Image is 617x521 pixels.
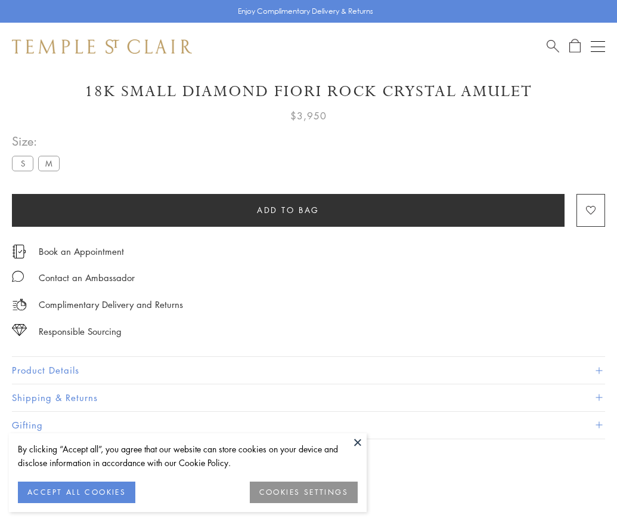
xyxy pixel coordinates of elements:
[12,270,24,282] img: MessageIcon-01_2.svg
[290,108,327,124] span: $3,950
[39,297,183,312] p: Complimentary Delivery and Returns
[547,39,559,54] a: Search
[39,324,122,339] div: Responsible Sourcing
[12,156,33,171] label: S
[12,81,605,102] h1: 18K Small Diamond Fiori Rock Crystal Amulet
[257,204,320,217] span: Add to bag
[569,39,581,54] a: Open Shopping Bag
[250,482,358,503] button: COOKIES SETTINGS
[39,245,124,258] a: Book an Appointment
[12,357,605,384] button: Product Details
[39,270,135,285] div: Contact an Ambassador
[18,442,358,470] div: By clicking “Accept all”, you agree that our website can store cookies on your device and disclos...
[12,384,605,411] button: Shipping & Returns
[38,156,60,171] label: M
[12,324,27,336] img: icon_sourcing.svg
[18,482,135,503] button: ACCEPT ALL COOKIES
[12,412,605,439] button: Gifting
[238,5,373,17] p: Enjoy Complimentary Delivery & Returns
[12,297,27,312] img: icon_delivery.svg
[12,194,565,227] button: Add to bag
[12,39,192,54] img: Temple St. Clair
[12,131,64,151] span: Size:
[12,245,26,258] img: icon_appointment.svg
[591,39,605,54] button: Open navigation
